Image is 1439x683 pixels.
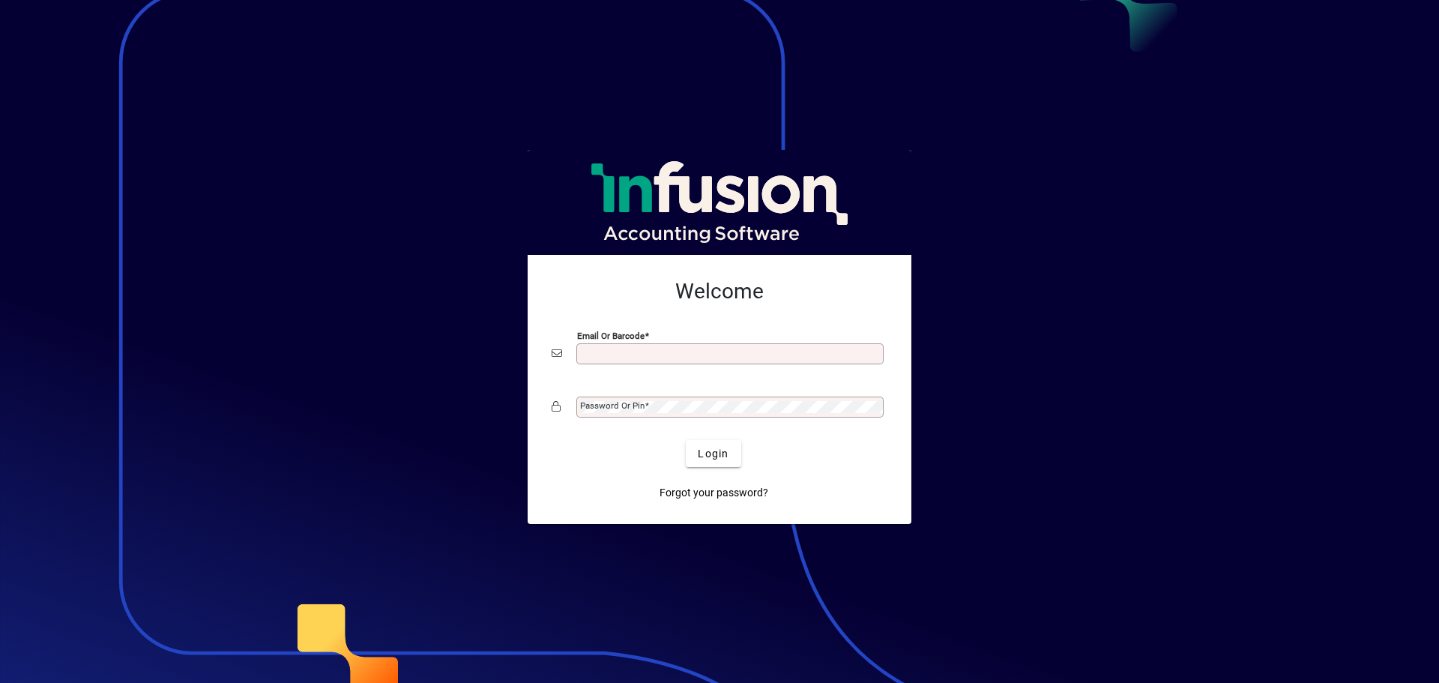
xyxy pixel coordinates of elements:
[654,479,774,506] a: Forgot your password?
[577,331,645,341] mat-label: Email or Barcode
[580,400,645,411] mat-label: Password or Pin
[552,279,887,304] h2: Welcome
[698,446,728,462] span: Login
[660,485,768,501] span: Forgot your password?
[686,440,740,467] button: Login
